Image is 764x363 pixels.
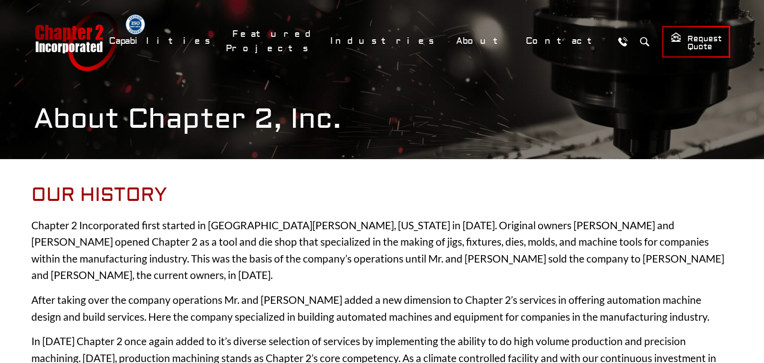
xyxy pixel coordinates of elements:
a: Contact [519,30,608,52]
a: Capabilities [102,30,221,52]
p: After taking over the company operations Mr. and [PERSON_NAME] added a new dimension to Chapter 2... [31,291,733,325]
a: Request Quote [662,26,730,58]
a: Call Us [613,32,632,51]
h1: About Chapter 2, Inc. [34,102,730,136]
button: Search [635,32,654,51]
span: Request Quote [670,32,722,52]
a: Industries [324,30,445,52]
a: Chapter 2 Incorporated [34,12,118,71]
p: Chapter 2 Incorporated first started in [GEOGRAPHIC_DATA][PERSON_NAME], [US_STATE] in [DATE]. Ori... [31,217,733,283]
a: About [450,30,514,52]
a: Featured Projects [226,23,319,59]
h2: Our History [31,184,733,207]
